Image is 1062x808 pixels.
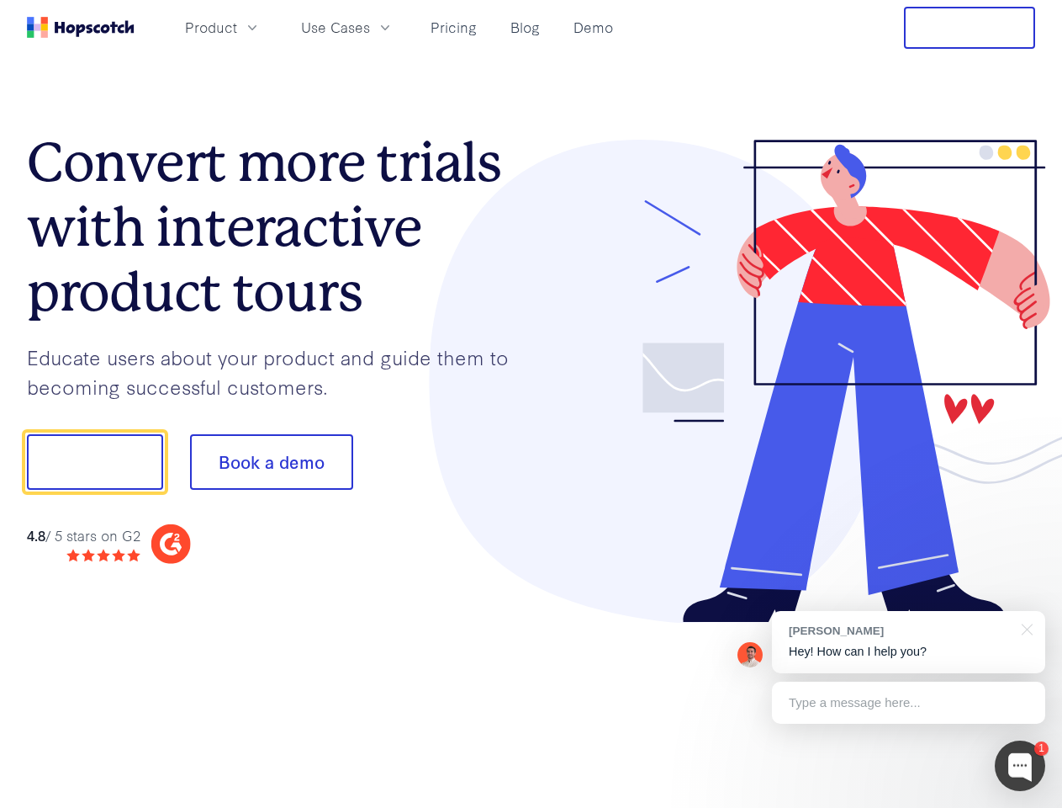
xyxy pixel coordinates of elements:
h1: Convert more trials with interactive product tours [27,130,531,324]
img: Mark Spera [737,642,763,667]
button: Use Cases [291,13,404,41]
a: Home [27,17,135,38]
button: Show me! [27,434,163,490]
div: [PERSON_NAME] [789,623,1012,639]
span: Use Cases [301,17,370,38]
button: Book a demo [190,434,353,490]
div: / 5 stars on G2 [27,525,140,546]
span: Product [185,17,237,38]
button: Product [175,13,271,41]
div: 1 [1034,742,1049,756]
p: Educate users about your product and guide them to becoming successful customers. [27,343,531,401]
p: Hey! How can I help you? [789,643,1028,661]
a: Pricing [424,13,483,41]
strong: 4.8 [27,525,45,545]
button: Free Trial [904,7,1035,49]
div: Type a message here... [772,682,1045,724]
a: Blog [504,13,547,41]
a: Demo [567,13,620,41]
